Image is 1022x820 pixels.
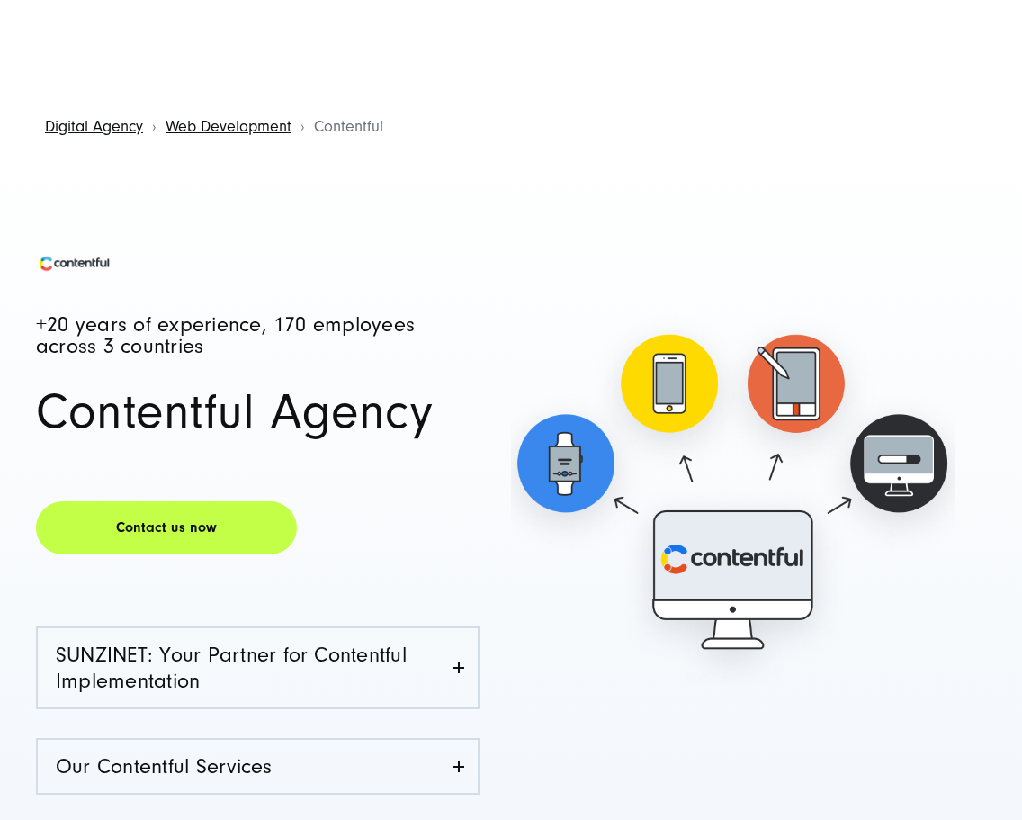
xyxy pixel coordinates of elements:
a: Web Development [166,117,291,136]
img: Contentful Logo in blau, gelb, rot und schwarz - Digitalagentur SUNZINET - Contentful CMS Partner... [36,249,112,278]
h4: +20 years of experience, 170 employees across 3 countries [36,314,480,359]
a: SUNZINET: Your Partner for Contentful Implementation [38,628,478,707]
img: Contentful partner agentur SUNZINET [511,249,955,693]
span: Contentful [314,117,383,136]
a: Digital Agency [45,117,143,136]
a: Contact us now [36,501,297,554]
h1: Contentful Agency [36,387,480,437]
a: Our Contentful Services [38,740,478,793]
